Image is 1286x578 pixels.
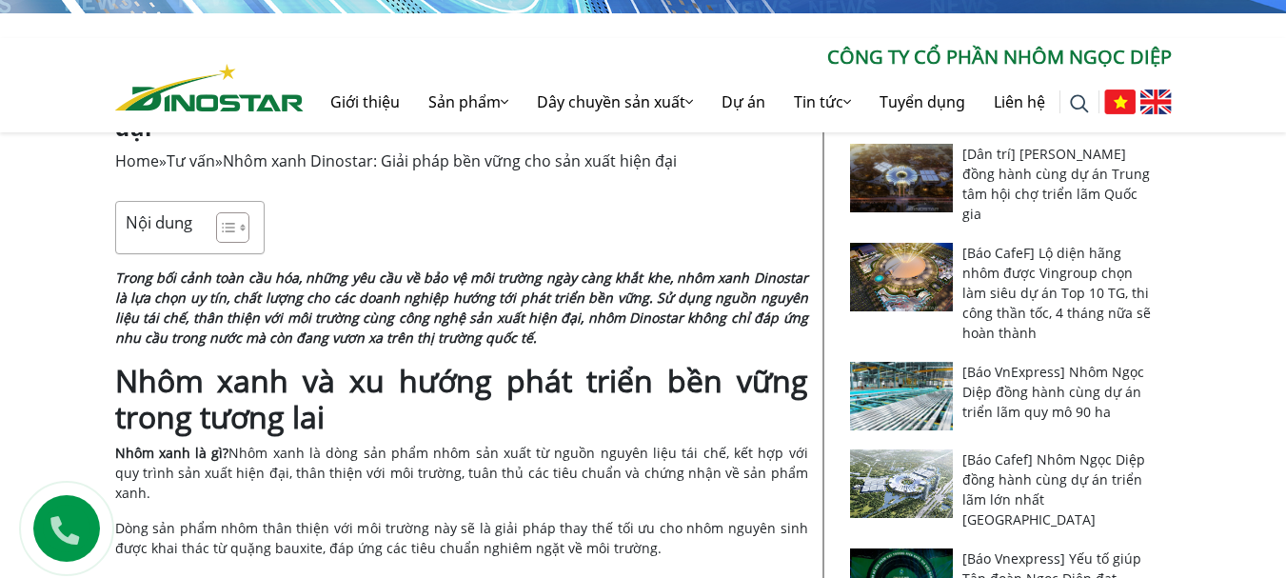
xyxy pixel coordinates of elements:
a: Tin tức [780,71,865,132]
img: English [1140,90,1172,114]
span: Nhôm xanh Dinostar: Giải pháp bền vững cho sản xuất hiện đại [223,150,677,171]
h1: Nhôm xanh Dinostar: Giải pháp bền vững cho sản xuất hiện đại [115,87,808,142]
a: Dự án [707,71,780,132]
strong: Trong bối cảnh toàn cầu hóa, những yêu cầu về bảo vệ môi trường ngày càng khắt khe, nhôm xanh Din... [115,269,808,347]
img: search [1070,94,1089,113]
span: Nhôm xanh là dòng sản phẩm nhôm sản xuất từ nguồn nguyên liệu tái chế, kết hợp với quy trình sản ... [115,444,808,502]
img: [Báo VnExpress] Nhôm Ngọc Diệp đồng hành cùng dự án triển lãm quy mô 90 ha [850,362,954,430]
img: Nhôm Dinostar [115,64,304,111]
a: [Báo CafeF] Lộ diện hãng nhôm được Vingroup chọn làm siêu dự án Top 10 TG, thi công thần tốc, 4 t... [962,244,1151,342]
a: [Dân trí] [PERSON_NAME] đồng hành cùng dự án Trung tâm hội chợ triển lãm Quốc gia [962,145,1150,223]
a: Dây chuyền sản xuất [523,71,707,132]
b: Nhôm xanh và xu hướng phát triển bền vững trong tương lai [115,360,808,437]
a: Liên hệ [979,71,1059,132]
a: [Báo VnExpress] Nhôm Ngọc Diệp đồng hành cùng dự án triển lãm quy mô 90 ha [962,363,1144,421]
span: Dòng sản phẩm nhôm thân thiện với môi trường này sẽ là giải pháp thay thế tối ưu cho nhôm nguyên ... [115,519,808,557]
a: Tuyển dụng [865,71,979,132]
img: [Dân trí] Nhôm Ngọc Diệp đồng hành cùng dự án Trung tâm hội chợ triển lãm Quốc gia [850,144,954,212]
a: [Báo Cafef] Nhôm Ngọc Diệp đồng hành cùng dự án triển lãm lớn nhất [GEOGRAPHIC_DATA] [962,450,1145,528]
span: » » [115,150,677,171]
img: [Báo Cafef] Nhôm Ngọc Diệp đồng hành cùng dự án triển lãm lớn nhất Đông Nam Á [850,449,954,518]
img: [Báo CafeF] Lộ diện hãng nhôm được Vingroup chọn làm siêu dự án Top 10 TG, thi công thần tốc, 4 t... [850,243,954,311]
a: Toggle Table of Content [202,211,245,244]
p: CÔNG TY CỔ PHẦN NHÔM NGỌC DIỆP [304,43,1172,71]
a: Tư vấn [167,150,215,171]
img: Tiếng Việt [1104,90,1136,114]
p: Nội dung [126,211,192,233]
a: Sản phẩm [414,71,523,132]
a: Home [115,150,159,171]
a: Giới thiệu [316,71,414,132]
b: Nhôm xanh là gì? [115,444,229,462]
